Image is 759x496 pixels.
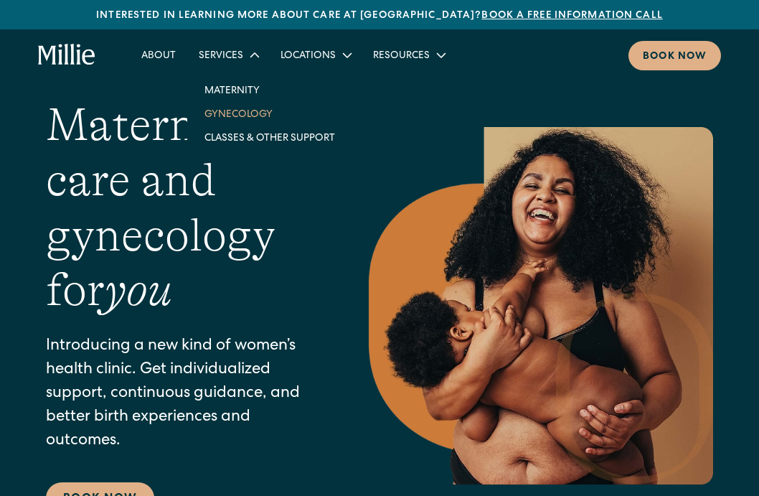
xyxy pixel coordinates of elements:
div: Locations [280,49,336,64]
em: you [105,264,172,316]
a: About [130,43,187,67]
a: Book now [628,41,721,70]
div: Locations [269,43,362,67]
p: Introducing a new kind of women’s health clinic. Get individualized support, continuous guidance,... [46,335,311,454]
a: home [38,44,95,66]
img: Smiling mother with her baby in arms, celebrating body positivity and the nurturing bond of postp... [369,127,713,485]
div: Services [199,49,243,64]
h1: Maternity care and gynecology for [46,98,311,318]
a: Gynecology [193,102,346,126]
div: Book now [643,50,707,65]
a: Classes & Other Support [193,126,346,149]
div: Services [187,43,269,67]
nav: Services [187,67,352,161]
a: Book a free information call [481,11,662,21]
div: Resources [373,49,430,64]
a: Maternity [193,78,346,102]
div: Resources [362,43,456,67]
